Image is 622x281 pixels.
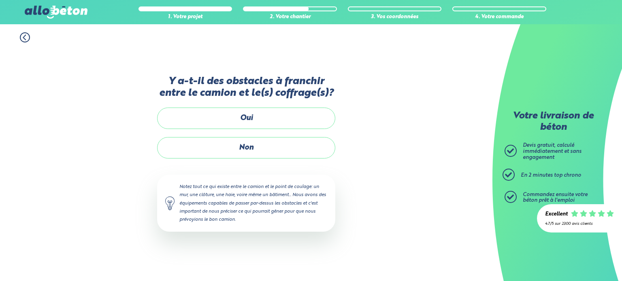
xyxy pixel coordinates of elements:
span: Commandez ensuite votre béton prêt à l'emploi [523,192,588,203]
span: Devis gratuit, calculé immédiatement et sans engagement [523,143,582,160]
div: 4.7/5 sur 2300 avis clients [545,222,614,226]
div: 4. Votre commande [452,14,546,20]
div: 3. Vos coordonnées [348,14,442,20]
div: 2. Votre chantier [243,14,337,20]
label: Non [157,137,335,158]
label: Oui [157,108,335,129]
div: Notez tout ce qui existe entre le camion et le point de coulage: un mur, une clôture, une haie, v... [157,175,335,232]
div: 1. Votre projet [138,14,232,20]
span: En 2 minutes top chrono [521,173,581,178]
img: allobéton [25,6,87,19]
p: Votre livraison de béton [507,111,600,133]
div: Excellent [545,211,568,218]
label: Y a-t-il des obstacles à franchir entre le camion et le(s) coffrage(s)? [157,76,335,99]
iframe: Help widget launcher [550,249,613,272]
